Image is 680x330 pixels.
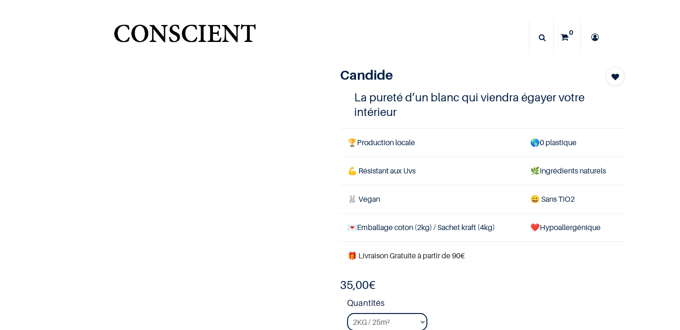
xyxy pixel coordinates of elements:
td: Emballage coton (2kg) / Sachet kraft (4kg) [340,214,523,242]
td: ans TiO2 [523,185,625,213]
span: 🐰 Vegan [348,194,380,204]
h4: La pureté d’un blanc qui viendra égayer votre intérieur [354,90,611,119]
img: Conscient [112,19,258,56]
td: ❤️Hypoallergénique [523,214,625,242]
b: € [340,278,375,292]
span: 😄 S [530,194,545,204]
button: Add to wishlist [606,67,625,86]
a: 0 [554,21,580,54]
span: 💪 Résistant aux Uvs [348,166,416,175]
span: Add to wishlist [612,71,619,82]
span: 💌 [348,223,357,232]
h1: Candide [340,67,582,83]
sup: 0 [567,28,576,37]
span: 🌿 [530,166,540,175]
font: 🎁 Livraison Gratuite à partir de 90€ [348,251,465,260]
span: 🌎 [530,138,540,147]
a: Logo of Conscient [112,19,258,56]
td: Production locale [340,128,523,157]
span: 🏆 [348,138,357,147]
span: 35,00 [340,278,369,292]
td: Ingrédients naturels [523,157,625,185]
td: 0 plastique [523,128,625,157]
strong: Quantités [347,297,625,313]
